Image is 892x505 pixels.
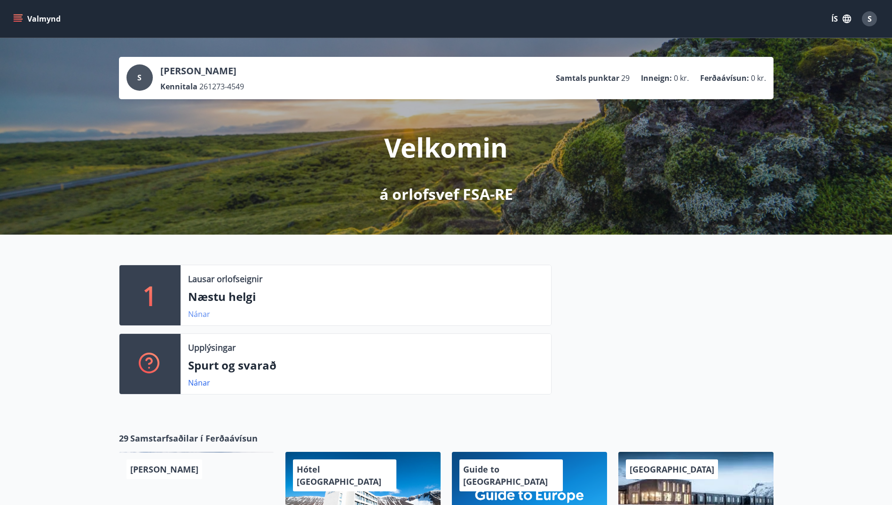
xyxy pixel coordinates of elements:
[463,464,548,487] span: Guide to [GEOGRAPHIC_DATA]
[188,341,236,354] p: Upplýsingar
[119,432,128,444] span: 29
[674,73,689,83] span: 0 kr.
[199,81,244,92] span: 261273-4549
[160,64,244,78] p: [PERSON_NAME]
[137,72,142,83] span: S
[188,378,210,388] a: Nánar
[384,129,508,165] p: Velkomin
[556,73,619,83] p: Samtals punktar
[188,357,544,373] p: Spurt og svarað
[621,73,630,83] span: 29
[130,464,198,475] span: [PERSON_NAME]
[130,432,258,444] span: Samstarfsaðilar í Ferðaávísun
[858,8,881,30] button: S
[160,81,197,92] p: Kennitala
[188,273,262,285] p: Lausar orlofseignir
[700,73,749,83] p: Ferðaávísun :
[641,73,672,83] p: Inneign :
[188,309,210,319] a: Nánar
[379,184,513,205] p: á orlofsvef FSA-RE
[630,464,714,475] span: [GEOGRAPHIC_DATA]
[142,277,158,313] p: 1
[297,464,381,487] span: Hótel [GEOGRAPHIC_DATA]
[188,289,544,305] p: Næstu helgi
[868,14,872,24] span: S
[11,10,64,27] button: menu
[751,73,766,83] span: 0 kr.
[826,10,856,27] button: ÍS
